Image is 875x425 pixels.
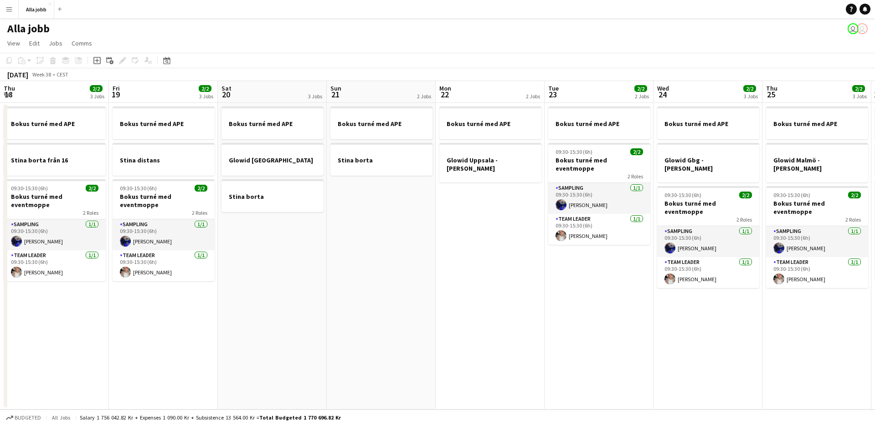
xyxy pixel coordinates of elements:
[199,85,211,92] span: 2/2
[259,414,341,421] span: Total Budgeted 1 770 696.82 kr
[221,156,324,164] h3: Glowid [GEOGRAPHIC_DATA]
[766,143,868,182] app-job-card: Glowid Malmö - [PERSON_NAME]
[11,185,48,192] span: 09:30-15:30 (6h)
[438,89,451,100] span: 22
[657,143,759,182] app-job-card: Glowid Gbg - [PERSON_NAME]
[113,120,215,128] h3: Bokus turné med APE
[120,185,157,192] span: 09:30-15:30 (6h)
[628,173,643,180] span: 2 Roles
[90,93,104,100] div: 3 Jobs
[657,120,759,128] h3: Bokus turné med APE
[548,84,559,92] span: Tue
[50,414,72,421] span: All jobs
[417,93,431,100] div: 2 Jobs
[634,85,647,92] span: 2/2
[4,179,106,281] app-job-card: 09:30-15:30 (6h)2/2Bokus turné med eventmoppe2 RolesSampling1/109:30-15:30 (6h)[PERSON_NAME]Team ...
[113,106,215,139] app-job-card: Bokus turné med APE
[439,106,541,139] div: Bokus turné med APE
[4,84,15,92] span: Thu
[657,156,759,172] h3: Glowid Gbg - [PERSON_NAME]
[113,143,215,176] app-job-card: Stina distans
[308,93,322,100] div: 3 Jobs
[657,84,669,92] span: Wed
[2,89,15,100] span: 18
[221,143,324,176] div: Glowid [GEOGRAPHIC_DATA]
[221,106,324,139] div: Bokus turné med APE
[113,250,215,281] app-card-role: Team Leader1/109:30-15:30 (6h)[PERSON_NAME]
[656,89,669,100] span: 24
[57,71,68,78] div: CEST
[330,120,432,128] h3: Bokus turné med APE
[439,120,541,128] h3: Bokus turné med APE
[766,186,868,288] app-job-card: 09:30-15:30 (6h)2/2Bokus turné med eventmoppe2 RolesSampling1/109:30-15:30 (6h)[PERSON_NAME]Team ...
[72,39,92,47] span: Comms
[744,93,758,100] div: 3 Jobs
[221,179,324,212] app-job-card: Stina borta
[548,143,650,245] app-job-card: 09:30-15:30 (6h)2/2Bokus turné med eventmoppe2 RolesSampling1/109:30-15:30 (6h)[PERSON_NAME]Team ...
[556,148,592,155] span: 09:30-15:30 (6h)
[765,89,777,100] span: 25
[330,106,432,139] app-job-card: Bokus turné med APE
[26,37,43,49] a: Edit
[773,192,810,198] span: 09:30-15:30 (6h)
[4,106,106,139] app-job-card: Bokus turné med APE
[548,214,650,245] app-card-role: Team Leader1/109:30-15:30 (6h)[PERSON_NAME]
[657,106,759,139] app-job-card: Bokus turné med APE
[80,414,341,421] div: Salary 1 756 042.82 kr + Expenses 1 090.00 kr + Subsistence 13 564.00 kr =
[766,106,868,139] div: Bokus turné med APE
[4,156,106,164] h3: Stina borta från 16
[4,143,106,176] app-job-card: Stina borta från 16
[548,183,650,214] app-card-role: Sampling1/109:30-15:30 (6h)[PERSON_NAME]
[4,219,106,250] app-card-role: Sampling1/109:30-15:30 (6h)[PERSON_NAME]
[329,89,341,100] span: 21
[547,89,559,100] span: 23
[766,226,868,257] app-card-role: Sampling1/109:30-15:30 (6h)[PERSON_NAME]
[5,413,42,423] button: Budgeted
[657,199,759,216] h3: Bokus turné med eventmoppe
[4,192,106,209] h3: Bokus turné med eventmoppe
[15,415,41,421] span: Budgeted
[439,143,541,182] app-job-card: Glowid Uppsala - [PERSON_NAME]
[4,250,106,281] app-card-role: Team Leader1/109:30-15:30 (6h)[PERSON_NAME]
[113,84,120,92] span: Fri
[766,257,868,288] app-card-role: Team Leader1/109:30-15:30 (6h)[PERSON_NAME]
[90,85,103,92] span: 2/2
[548,156,650,172] h3: Bokus turné med eventmoppe
[630,148,643,155] span: 2/2
[68,37,96,49] a: Comms
[657,186,759,288] app-job-card: 09:30-15:30 (6h)2/2Bokus turné med eventmoppe2 RolesSampling1/109:30-15:30 (6h)[PERSON_NAME]Team ...
[736,216,752,223] span: 2 Roles
[7,39,20,47] span: View
[221,84,232,92] span: Sat
[4,120,106,128] h3: Bokus turné med APE
[664,192,701,198] span: 09:30-15:30 (6h)
[330,143,432,176] app-job-card: Stina borta
[548,106,650,139] div: Bokus turné med APE
[853,93,867,100] div: 3 Jobs
[766,84,777,92] span: Thu
[739,192,752,198] span: 2/2
[221,192,324,201] h3: Stina borta
[49,39,62,47] span: Jobs
[111,89,120,100] span: 19
[766,156,868,172] h3: Glowid Malmö - [PERSON_NAME]
[657,257,759,288] app-card-role: Team Leader1/109:30-15:30 (6h)[PERSON_NAME]
[7,70,28,79] div: [DATE]
[221,120,324,128] h3: Bokus turné med APE
[848,23,859,34] app-user-avatar: Emil Hasselberg
[743,85,756,92] span: 2/2
[7,22,50,35] h1: Alla jobb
